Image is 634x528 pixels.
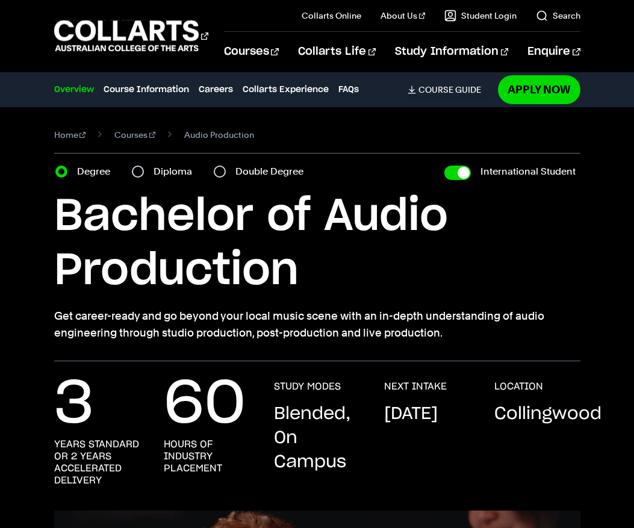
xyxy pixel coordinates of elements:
[395,32,508,72] a: Study Information
[498,75,580,104] a: Apply Now
[54,19,194,53] div: Go to homepage
[408,84,491,95] a: Course Guide
[302,10,361,22] a: Collarts Online
[536,10,580,22] a: Search
[104,83,189,96] a: Course Information
[54,190,580,298] h1: Bachelor of Audio Production
[527,32,580,72] a: Enquire
[494,402,601,426] p: Collingwood
[114,126,155,143] a: Courses
[54,126,86,143] a: Home
[480,163,576,180] label: International Student
[381,10,425,22] a: About Us
[54,380,94,429] p: 3
[164,380,246,429] p: 60
[154,163,199,180] label: Diploma
[54,308,580,341] p: Get career-ready and go beyond your local music scene with an in-depth understanding of audio eng...
[298,32,376,72] a: Collarts Life
[164,438,250,474] h3: hours of industry placement
[224,32,279,72] a: Courses
[54,438,140,486] h3: years standard or 2 years accelerated delivery
[384,402,438,426] p: [DATE]
[384,380,447,393] h3: NEXT INTAKE
[274,380,341,393] h3: STUDY MODES
[235,163,311,180] label: Double Degree
[444,10,517,22] a: Student Login
[54,83,94,96] a: Overview
[494,380,543,393] h3: LOCATION
[338,83,359,96] a: FAQs
[77,163,117,180] label: Degree
[184,126,254,143] span: Audio Production
[274,402,360,474] p: Blended, On Campus
[243,83,329,96] a: Collarts Experience
[199,83,233,96] a: Careers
